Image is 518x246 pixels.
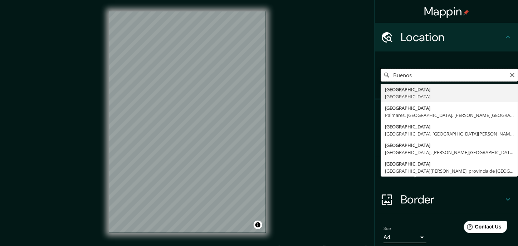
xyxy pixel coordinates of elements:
div: Border [375,185,518,214]
img: pin-icon.png [463,10,469,15]
div: Style [375,128,518,157]
div: Pins [375,99,518,128]
div: A4 [383,232,426,243]
label: Size [383,226,391,232]
input: Pick your city or area [381,69,518,82]
div: [GEOGRAPHIC_DATA] [385,142,514,149]
div: [GEOGRAPHIC_DATA] [385,123,514,130]
h4: Mappin [424,4,469,19]
h4: Layout [401,164,504,178]
div: [GEOGRAPHIC_DATA], [PERSON_NAME][GEOGRAPHIC_DATA] [385,149,514,156]
div: Location [375,23,518,51]
canvas: Map [109,11,266,233]
div: Palmares, [GEOGRAPHIC_DATA], [PERSON_NAME][GEOGRAPHIC_DATA] [385,112,514,119]
div: [GEOGRAPHIC_DATA] [385,86,514,93]
div: [GEOGRAPHIC_DATA] [385,160,514,167]
div: [GEOGRAPHIC_DATA] [385,104,514,112]
div: Layout [375,157,518,185]
div: [GEOGRAPHIC_DATA][PERSON_NAME], provincia de [GEOGRAPHIC_DATA][PERSON_NAME], [GEOGRAPHIC_DATA] [385,167,514,174]
iframe: Help widget launcher [454,218,510,238]
h4: Location [401,30,504,44]
h4: Border [401,192,504,207]
button: Toggle attribution [254,221,262,229]
button: Clear [509,71,515,78]
div: [GEOGRAPHIC_DATA], [GEOGRAPHIC_DATA][PERSON_NAME], [GEOGRAPHIC_DATA] [385,130,514,137]
div: [GEOGRAPHIC_DATA] [385,93,514,100]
